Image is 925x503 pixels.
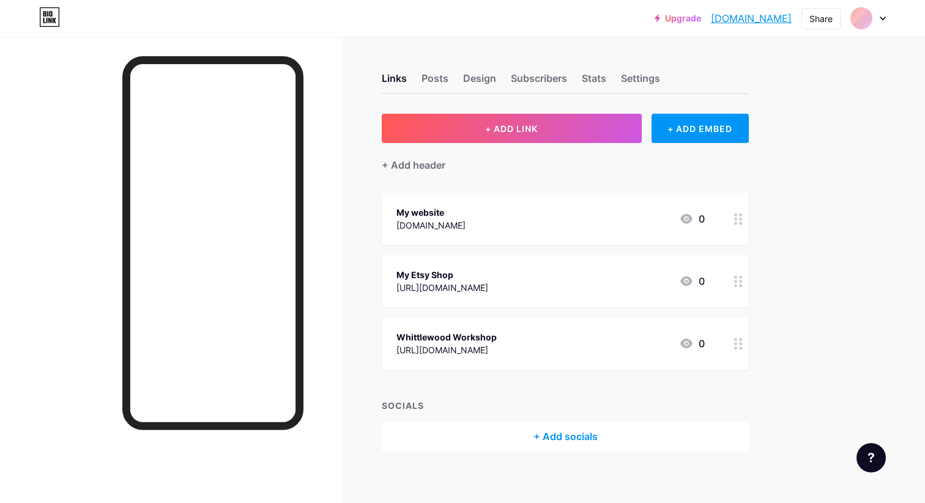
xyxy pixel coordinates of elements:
div: My Etsy Shop [396,268,488,281]
div: + Add socials [382,422,749,451]
div: [URL][DOMAIN_NAME] [396,281,488,294]
a: Upgrade [655,13,701,23]
div: + Add header [382,158,445,172]
div: Whittlewood Workshop [396,331,497,343]
div: SOCIALS [382,399,749,412]
div: Stats [582,71,606,93]
div: Design [463,71,496,93]
div: 0 [679,336,705,351]
div: Posts [422,71,448,93]
div: Share [809,12,833,25]
div: 0 [679,274,705,288]
div: Settings [621,71,660,93]
div: [URL][DOMAIN_NAME] [396,343,497,356]
span: + ADD LINK [485,123,538,134]
div: Links [382,71,407,93]
a: [DOMAIN_NAME] [711,11,792,26]
div: Subscribers [511,71,567,93]
button: + ADD LINK [382,114,642,143]
div: My website [396,206,466,219]
div: [DOMAIN_NAME] [396,219,466,232]
div: 0 [679,211,705,226]
div: + ADD EMBED [652,114,749,143]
